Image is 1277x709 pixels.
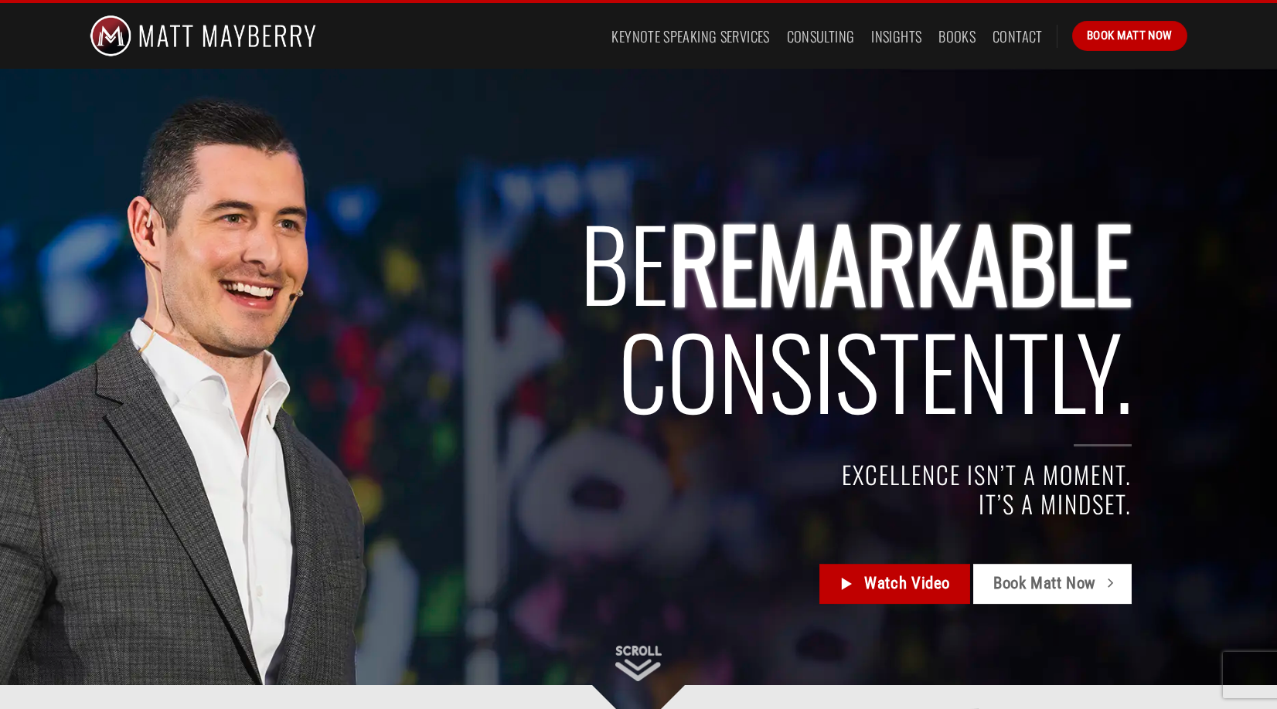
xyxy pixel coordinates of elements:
[938,22,976,50] a: Books
[993,22,1043,50] a: Contact
[611,22,769,50] a: Keynote Speaking Services
[819,565,970,605] a: Watch Video
[871,22,921,50] a: Insights
[864,572,950,597] span: Watch Video
[669,188,1132,334] span: REMARKABLE
[615,646,662,681] img: Scroll Down
[973,565,1131,605] a: Book Matt Now
[90,3,316,69] img: Matt Mayberry
[618,297,1132,443] span: Consistently.
[213,461,1132,490] h4: EXCELLENCE ISN’T A MOMENT.
[1087,26,1173,45] span: Book Matt Now
[993,572,1096,597] span: Book Matt Now
[213,490,1132,518] h4: IT’S A MINDSET.
[213,208,1132,425] h2: BE
[787,22,855,50] a: Consulting
[1072,21,1187,50] a: Book Matt Now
